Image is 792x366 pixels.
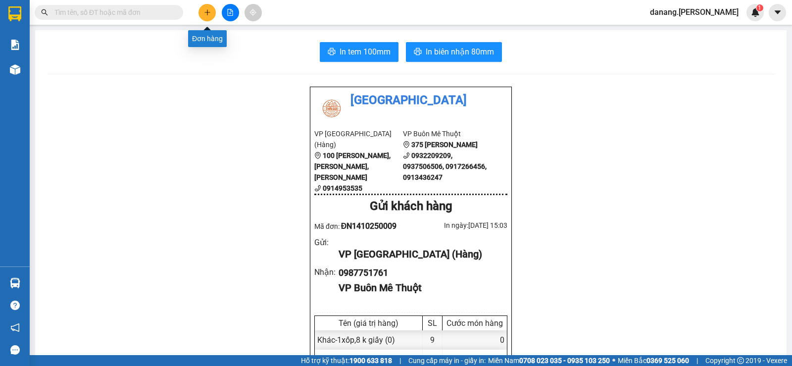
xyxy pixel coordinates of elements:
[8,6,21,21] img: logo-vxr
[618,355,689,366] span: Miền Bắc
[10,345,20,355] span: message
[314,220,411,232] div: Mã đơn:
[425,318,440,328] div: SL
[403,152,487,181] b: 0932209209, 0937506506, 0917266456, 0913436247
[423,330,443,350] div: 9
[414,48,422,57] span: printer
[314,197,507,216] div: Gửi khách hàng
[430,355,435,364] span: 9
[411,220,507,231] div: In ngày: [DATE] 15:03
[339,280,499,296] div: VP Buôn Mê Thuột
[317,318,420,328] div: Tên (giá trị hàng)
[612,359,615,363] span: ⚪️
[399,355,401,366] span: |
[301,355,392,366] span: Hỗ trợ kỹ thuật:
[227,9,234,16] span: file-add
[314,91,349,126] img: logo.jpg
[339,266,499,280] div: 0987751761
[323,184,362,192] b: 0914953535
[773,8,782,17] span: caret-down
[758,4,761,11] span: 1
[317,335,395,345] span: Khác - 1xốp,8 k giấy (0)
[751,8,760,17] img: icon-new-feature
[403,128,492,139] li: VP Buôn Mê Thuột
[339,247,499,262] div: VP [GEOGRAPHIC_DATA] (Hàng)
[245,4,262,21] button: aim
[646,357,689,365] strong: 0369 525 060
[314,266,339,278] div: Nhận :
[314,236,339,249] div: Gửi :
[769,4,786,21] button: caret-down
[314,152,321,159] span: environment
[204,9,211,16] span: plus
[403,152,410,159] span: phone
[54,7,171,18] input: Tìm tên, số ĐT hoặc mã đơn
[314,128,403,150] li: VP [GEOGRAPHIC_DATA] (Hàng)
[10,64,20,75] img: warehouse-icon
[500,355,504,364] span: 0
[41,9,48,16] span: search
[340,46,391,58] span: In tem 100mm
[737,357,744,364] span: copyright
[642,6,746,18] span: danang.[PERSON_NAME]
[406,42,502,62] button: printerIn biên nhận 80mm
[198,4,216,21] button: plus
[188,30,227,47] div: Đơn hàng
[756,4,763,11] sup: 1
[320,42,398,62] button: printerIn tem 100mm
[10,323,20,332] span: notification
[426,46,494,58] span: In biên nhận 80mm
[328,48,336,57] span: printer
[314,152,391,181] b: 100 [PERSON_NAME], [PERSON_NAME], [PERSON_NAME]
[696,355,698,366] span: |
[222,4,239,21] button: file-add
[408,355,486,366] span: Cung cấp máy in - giấy in:
[403,141,410,148] span: environment
[443,330,507,350] div: 0
[317,355,355,364] span: Tổng cộng
[349,357,392,365] strong: 1900 633 818
[411,141,478,149] b: 375 [PERSON_NAME]
[10,40,20,50] img: solution-icon
[314,91,507,110] li: [GEOGRAPHIC_DATA]
[314,185,321,192] span: phone
[10,278,20,288] img: warehouse-icon
[445,318,504,328] div: Cước món hàng
[488,355,610,366] span: Miền Nam
[10,301,20,310] span: question-circle
[341,221,397,231] span: ĐN1410250009
[249,9,256,16] span: aim
[519,357,610,365] strong: 0708 023 035 - 0935 103 250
